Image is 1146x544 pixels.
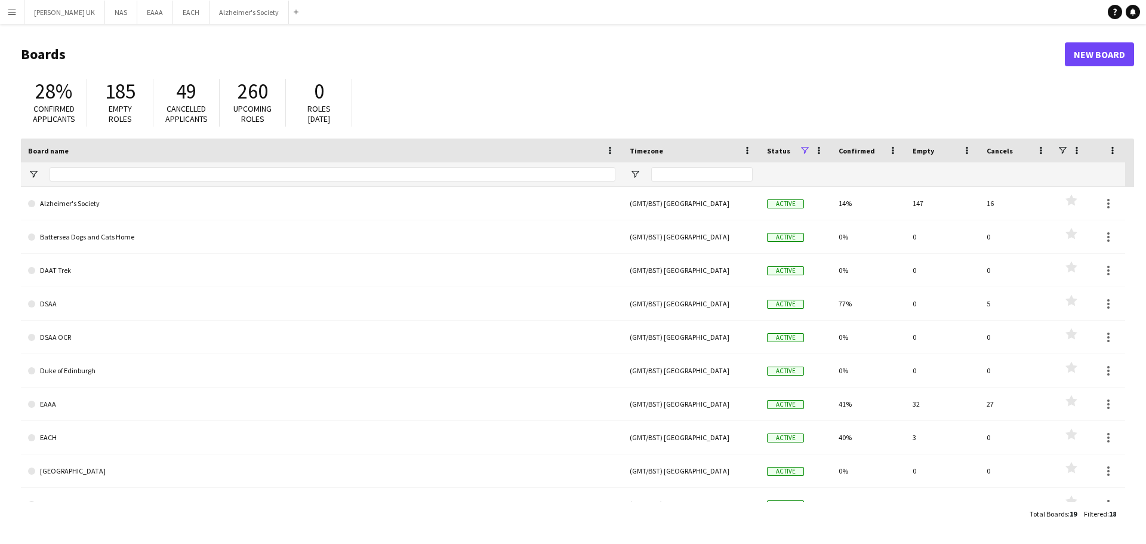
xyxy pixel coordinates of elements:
span: 28% [35,78,72,105]
div: 0 [905,321,979,354]
span: Active [767,434,804,442]
div: 0 [905,488,979,521]
span: Upcoming roles [233,103,272,124]
div: (GMT/BST) [GEOGRAPHIC_DATA] [623,287,760,320]
span: Cancelled applicants [165,103,208,124]
a: EACH [28,421,615,454]
div: (GMT/BST) [GEOGRAPHIC_DATA] [623,220,760,253]
div: 3 [905,421,979,454]
span: Roles [DATE] [307,103,331,124]
div: (GMT/BST) [GEOGRAPHIC_DATA] [623,488,760,521]
div: 0 [905,254,979,287]
div: (GMT/BST) [GEOGRAPHIC_DATA] [623,421,760,454]
a: EAAA [28,388,615,421]
div: 0 [905,287,979,320]
div: 77% [831,287,905,320]
div: 0 [979,220,1053,253]
div: 0 [979,454,1053,487]
div: 5 [979,287,1053,320]
span: 185 [105,78,135,105]
div: 0% [831,220,905,253]
a: DAAT Trek [28,254,615,287]
button: [PERSON_NAME] UK [24,1,105,24]
div: (GMT/BST) [GEOGRAPHIC_DATA] [623,454,760,487]
span: Total Boards [1030,509,1068,518]
a: DSAA OCR [28,321,615,354]
span: Empty [913,146,934,155]
span: Active [767,367,804,376]
div: 0 [979,321,1053,354]
button: NAS [105,1,137,24]
div: 0% [831,488,905,521]
div: (GMT/BST) [GEOGRAPHIC_DATA] [623,321,760,354]
div: : [1084,502,1116,525]
a: Battersea Dogs and Cats Home [28,220,615,254]
span: Active [767,233,804,242]
input: Board name Filter Input [50,167,615,182]
div: 27 [979,388,1053,420]
div: 32 [905,388,979,420]
span: Cancels [987,146,1013,155]
span: Timezone [630,146,663,155]
input: Timezone Filter Input [651,167,753,182]
span: Active [767,467,804,476]
button: Alzheimer's Society [210,1,289,24]
button: EACH [173,1,210,24]
span: 49 [176,78,196,105]
div: 0 [979,254,1053,287]
span: 0 [314,78,324,105]
span: Active [767,400,804,409]
span: Active [767,199,804,208]
span: 18 [1109,509,1116,518]
div: 0% [831,321,905,354]
div: 0 [979,421,1053,454]
span: Empty roles [109,103,132,124]
span: Board name [28,146,69,155]
span: Active [767,300,804,309]
a: Alzheimer's Society [28,187,615,220]
div: (GMT/BST) [GEOGRAPHIC_DATA] [623,254,760,287]
span: 260 [238,78,268,105]
h1: Boards [21,45,1065,63]
div: 14% [831,187,905,220]
div: (GMT/BST) [GEOGRAPHIC_DATA] [623,354,760,387]
div: 41% [831,388,905,420]
span: Active [767,500,804,509]
div: 0% [831,254,905,287]
div: 147 [905,187,979,220]
div: 40% [831,421,905,454]
span: Active [767,333,804,342]
div: (GMT/BST) [GEOGRAPHIC_DATA] [623,187,760,220]
div: 0 [979,488,1053,521]
button: EAAA [137,1,173,24]
a: New Board [1065,42,1134,66]
a: DSAA [28,287,615,321]
div: 16 [979,187,1053,220]
div: 0% [831,354,905,387]
a: [GEOGRAPHIC_DATA] [28,454,615,488]
div: 0 [905,454,979,487]
div: (GMT/BST) [GEOGRAPHIC_DATA] [623,388,760,420]
span: Filtered [1084,509,1107,518]
div: 0 [979,354,1053,387]
div: 0% [831,454,905,487]
a: Duke of Edinburgh [28,354,615,388]
div: : [1030,502,1077,525]
span: Status [767,146,790,155]
span: Confirmed applicants [33,103,75,124]
span: 19 [1070,509,1077,518]
div: 0 [905,354,979,387]
button: Open Filter Menu [630,169,640,180]
span: Active [767,266,804,275]
a: NAS [28,488,615,521]
button: Open Filter Menu [28,169,39,180]
span: Confirmed [839,146,875,155]
div: 0 [905,220,979,253]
